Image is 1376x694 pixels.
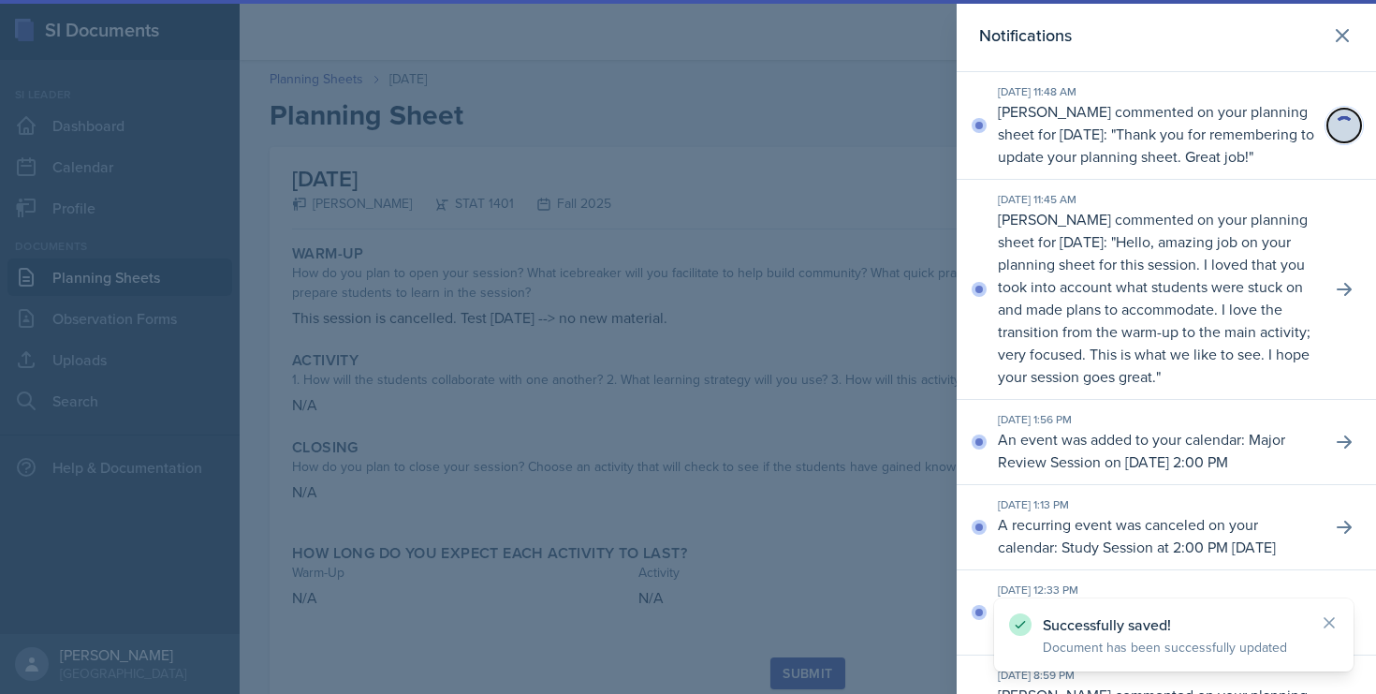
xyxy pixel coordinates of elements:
p: An event was added to your calendar: Major Review Session on [DATE] 2:00 PM [998,428,1316,473]
div: [DATE] 11:48 AM [998,83,1316,100]
div: [DATE] 1:56 PM [998,411,1316,428]
p: [PERSON_NAME] commented on your planning sheet for [DATE]: " " [998,208,1316,388]
div: [DATE] 12:33 PM [998,582,1316,598]
div: [DATE] 1:13 PM [998,496,1316,513]
p: Document has been successfully updated [1043,638,1305,657]
h2: Notifications [979,22,1072,49]
p: A recurring event was canceled on your calendar: Study Session at 2:00 PM [DATE] [998,513,1316,558]
p: Hello, amazing job on your planning sheet for this session. I loved that you took into account wh... [998,231,1310,387]
p: [PERSON_NAME] commented on your planning sheet for [DATE]: " " [998,100,1316,168]
div: [DATE] 11:45 AM [998,191,1316,208]
p: Thank you for remembering to update your planning sheet. Great job! [998,124,1314,167]
div: [DATE] 8:59 PM [998,667,1316,684]
p: Successfully saved! [1043,615,1305,634]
